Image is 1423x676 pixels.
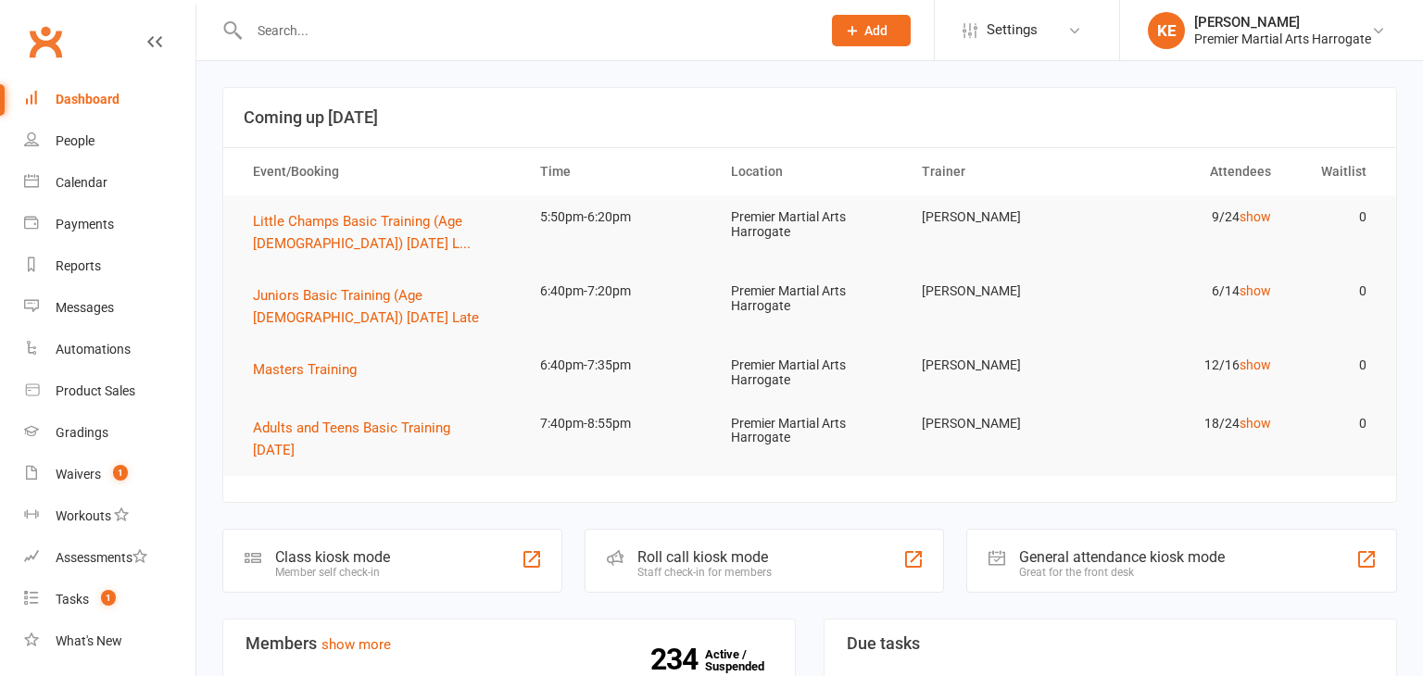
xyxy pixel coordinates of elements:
div: Premier Martial Arts Harrogate [1194,31,1371,47]
div: Assessments [56,550,147,565]
a: Payments [24,204,195,245]
div: Roll call kiosk mode [637,548,772,566]
td: [PERSON_NAME] [905,402,1096,445]
button: Little Champs Basic Training (Age [DEMOGRAPHIC_DATA]) [DATE] L... [253,210,507,255]
span: Little Champs Basic Training (Age [DEMOGRAPHIC_DATA]) [DATE] L... [253,213,471,252]
div: Gradings [56,425,108,440]
div: Member self check-in [275,566,390,579]
td: 0 [1288,402,1383,445]
div: Messages [56,300,114,315]
td: Premier Martial Arts Harrogate [714,195,905,254]
td: 0 [1288,269,1383,313]
a: People [24,120,195,162]
span: Adults and Teens Basic Training [DATE] [253,419,450,458]
div: Workouts [56,508,111,523]
div: KE [1148,12,1185,49]
h3: Coming up [DATE] [244,108,1376,127]
a: Assessments [24,537,195,579]
button: Adults and Teens Basic Training [DATE] [253,417,507,461]
a: Clubworx [22,19,69,65]
div: Waivers [56,467,101,482]
td: 0 [1288,344,1383,387]
button: Add [832,15,911,46]
a: Product Sales [24,370,195,412]
div: Reports [56,258,101,273]
span: Juniors Basic Training (Age [DEMOGRAPHIC_DATA]) [DATE] Late [253,287,479,326]
a: show more [321,636,391,653]
span: 1 [101,590,116,606]
a: Gradings [24,412,195,454]
a: Workouts [24,495,195,537]
div: General attendance kiosk mode [1019,548,1225,566]
span: Add [864,23,888,38]
th: Event/Booking [236,148,523,195]
a: Calendar [24,162,195,204]
a: show [1240,209,1271,224]
th: Location [714,148,905,195]
div: Automations [56,342,131,357]
td: 6:40pm-7:20pm [523,269,714,313]
span: 1 [113,465,128,481]
td: 5:50pm-6:20pm [523,195,714,239]
div: Staff check-in for members [637,566,772,579]
div: Calendar [56,175,107,190]
th: Waitlist [1288,148,1383,195]
a: show [1240,357,1271,372]
span: Settings [987,9,1038,51]
h3: Due tasks [847,634,1374,653]
a: show [1240,416,1271,431]
td: 18/24 [1096,402,1287,445]
td: 12/16 [1096,344,1287,387]
a: Dashboard [24,79,195,120]
td: 6/14 [1096,269,1287,313]
a: Tasks 1 [24,579,195,620]
div: People [56,133,94,148]
a: Automations [24,329,195,370]
td: [PERSON_NAME] [905,195,1096,239]
button: Masters Training [253,358,370,381]
a: Waivers 1 [24,454,195,495]
a: show [1240,283,1271,298]
td: [PERSON_NAME] [905,344,1096,387]
th: Time [523,148,714,195]
span: Masters Training [253,361,357,378]
strong: 234 [650,645,705,673]
a: Messages [24,287,195,329]
button: Juniors Basic Training (Age [DEMOGRAPHIC_DATA]) [DATE] Late [253,284,507,329]
td: Premier Martial Arts Harrogate [714,344,905,402]
div: Payments [56,217,114,232]
td: 6:40pm-7:35pm [523,344,714,387]
div: Dashboard [56,92,120,106]
div: [PERSON_NAME] [1194,14,1371,31]
div: Tasks [56,592,89,607]
td: 9/24 [1096,195,1287,239]
h3: Members [246,634,773,653]
th: Trainer [905,148,1096,195]
div: Product Sales [56,383,135,398]
div: Great for the front desk [1019,566,1225,579]
td: 0 [1288,195,1383,239]
th: Attendees [1096,148,1287,195]
input: Search... [244,18,808,44]
a: Reports [24,245,195,287]
div: What's New [56,633,122,648]
td: Premier Martial Arts Harrogate [714,269,905,328]
a: What's New [24,620,195,662]
td: [PERSON_NAME] [905,269,1096,313]
div: Class kiosk mode [275,548,390,566]
td: 7:40pm-8:55pm [523,402,714,445]
td: Premier Martial Arts Harrogate [714,402,905,460]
